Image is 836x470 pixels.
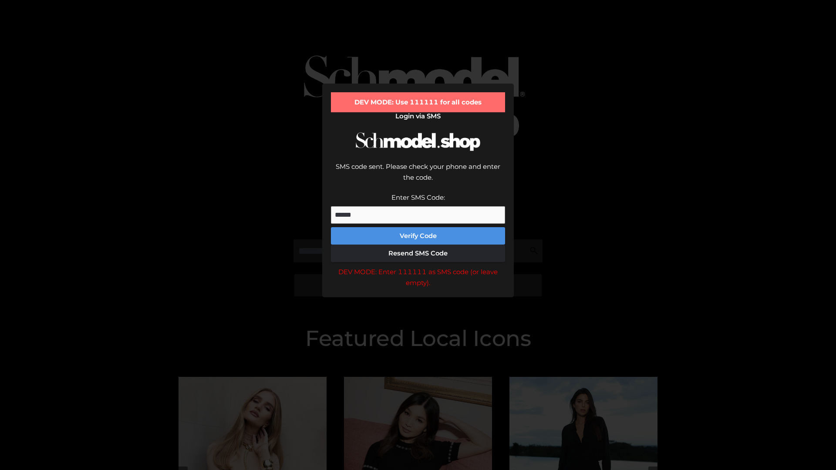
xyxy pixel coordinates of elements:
img: Schmodel Logo [353,124,483,159]
button: Verify Code [331,227,505,245]
button: Resend SMS Code [331,245,505,262]
div: DEV MODE: Enter 111111 as SMS code (or leave empty). [331,266,505,289]
label: Enter SMS Code: [391,193,445,201]
h2: Login via SMS [331,112,505,120]
div: DEV MODE: Use 111111 for all codes [331,92,505,112]
div: SMS code sent. Please check your phone and enter the code. [331,161,505,192]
